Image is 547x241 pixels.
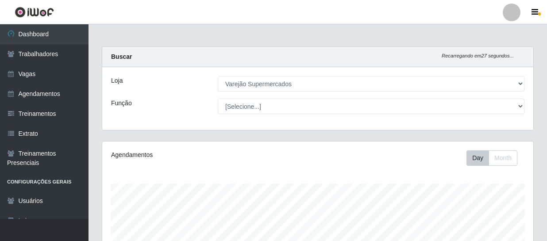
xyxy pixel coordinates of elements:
div: Toolbar with button groups [466,150,524,166]
label: Função [111,99,132,108]
button: Day [466,150,489,166]
button: Month [489,150,517,166]
div: First group [466,150,517,166]
img: CoreUI Logo [15,7,54,18]
strong: Buscar [111,53,132,60]
div: Agendamentos [111,150,276,160]
i: Recarregando em 27 segundos... [442,53,514,58]
label: Loja [111,76,123,85]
